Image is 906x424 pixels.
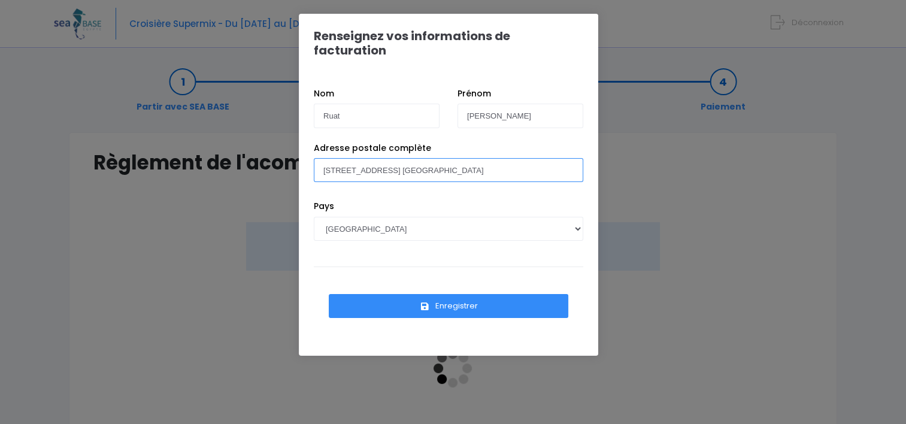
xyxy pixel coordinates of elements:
[457,87,491,100] label: Prénom
[314,142,431,155] label: Adresse postale complète
[314,200,334,213] label: Pays
[314,87,334,100] label: Nom
[329,294,568,318] button: Enregistrer
[314,29,583,57] h1: Renseignez vos informations de facturation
